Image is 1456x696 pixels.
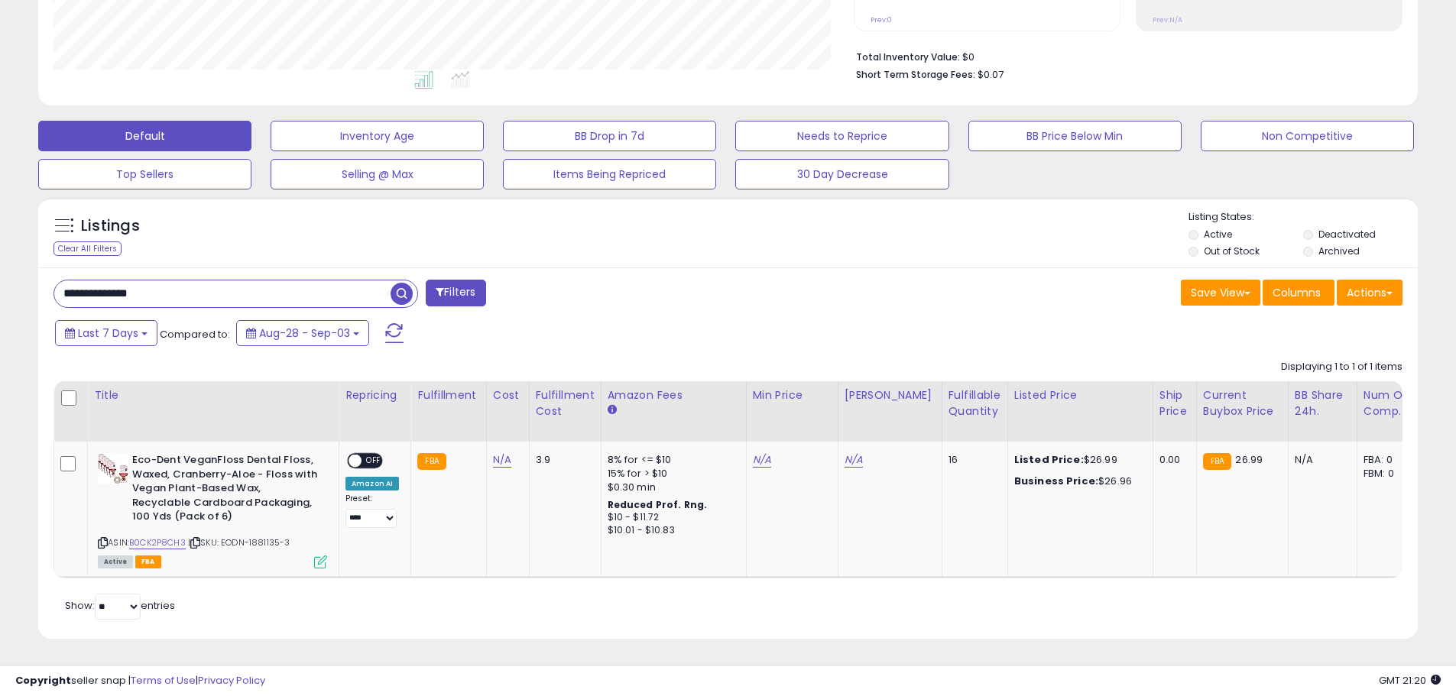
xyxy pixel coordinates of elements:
button: Columns [1263,280,1334,306]
a: Terms of Use [131,673,196,688]
a: N/A [845,452,863,468]
div: 3.9 [536,453,589,467]
a: N/A [753,452,771,468]
button: Items Being Repriced [503,159,716,189]
div: $10 - $11.72 [608,511,734,524]
div: Preset: [345,494,399,528]
div: 15% for > $10 [608,467,734,481]
div: $10.01 - $10.83 [608,524,734,537]
span: Show: entries [65,598,175,613]
div: Listed Price [1014,387,1146,403]
b: Listed Price: [1014,452,1084,467]
button: BB Drop in 7d [503,121,716,151]
button: Last 7 Days [55,320,157,346]
button: 30 Day Decrease [735,159,949,189]
div: $26.99 [1014,453,1141,467]
div: $26.96 [1014,474,1141,488]
b: Eco-Dent VeganFloss Dental Floss, Waxed, Cranberry-Aloe - Floss with Vegan Plant-Based Wax, Recyc... [132,453,318,528]
a: B0CK2P8CH3 [129,536,186,549]
label: Deactivated [1318,228,1376,241]
button: Needs to Reprice [735,121,949,151]
li: $0 [856,47,1391,65]
button: Selling @ Max [271,159,484,189]
span: Last 7 Days [78,325,138,341]
small: Amazon Fees. [608,403,617,417]
div: N/A [1295,453,1345,467]
small: Prev: N/A [1153,15,1182,24]
span: Columns [1273,285,1321,300]
div: $0.30 min [608,481,734,494]
span: $0.07 [978,67,1004,82]
label: Active [1204,228,1232,241]
div: FBA: 0 [1364,453,1414,467]
small: FBA [1203,453,1231,470]
button: Non Competitive [1201,121,1414,151]
a: Privacy Policy [198,673,265,688]
div: Title [94,387,332,403]
div: Ship Price [1159,387,1190,419]
div: Amazon Fees [608,387,740,403]
span: OFF [362,455,386,468]
span: Aug-28 - Sep-03 [259,325,350,341]
div: 8% for <= $10 [608,453,734,467]
label: Archived [1318,244,1360,257]
div: Num of Comp. [1364,387,1419,419]
h5: Listings [81,215,140,237]
div: 16 [949,453,996,467]
img: 51U0OSC6T8L._SL40_.jpg [98,453,128,484]
div: Cost [493,387,523,403]
span: 26.99 [1235,452,1263,467]
div: [PERSON_NAME] [845,387,936,403]
div: Fulfillment [417,387,479,403]
small: Prev: 0 [871,15,892,24]
span: FBA [135,555,161,568]
a: N/A [493,452,511,468]
b: Business Price: [1014,474,1098,488]
button: Aug-28 - Sep-03 [236,320,369,346]
div: Current Buybox Price [1203,387,1282,419]
span: 2025-09-11 21:20 GMT [1379,673,1441,688]
button: BB Price Below Min [968,121,1182,151]
small: FBA [417,453,446,470]
div: ASIN: [98,453,327,566]
p: Listing States: [1188,210,1418,225]
button: Save View [1181,280,1260,306]
button: Actions [1337,280,1402,306]
button: Filters [426,280,485,306]
div: FBM: 0 [1364,467,1414,481]
b: Short Term Storage Fees: [856,68,975,81]
div: Min Price [753,387,832,403]
button: Top Sellers [38,159,251,189]
div: 0.00 [1159,453,1185,467]
div: Fulfillment Cost [536,387,595,419]
div: Clear All Filters [54,241,122,256]
div: Displaying 1 to 1 of 1 items [1281,360,1402,374]
button: Inventory Age [271,121,484,151]
span: All listings currently available for purchase on Amazon [98,555,133,568]
div: Amazon AI [345,477,399,490]
div: Repricing [345,387,404,403]
span: Compared to: [160,327,230,342]
div: BB Share 24h. [1295,387,1351,419]
span: | SKU: EODN-1881135-3 [188,536,290,549]
strong: Copyright [15,673,71,688]
label: Out of Stock [1204,244,1260,257]
button: Default [38,121,251,151]
b: Reduced Prof. Rng. [608,498,708,511]
b: Total Inventory Value: [856,50,960,63]
div: seller snap | | [15,674,265,688]
div: Fulfillable Quantity [949,387,1001,419]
